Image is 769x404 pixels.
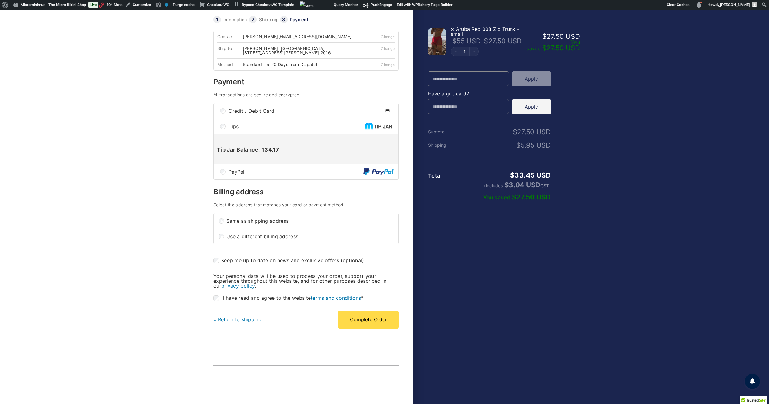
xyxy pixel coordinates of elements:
span: (optional) [341,257,364,263]
span: Credit / Debit Card [229,109,381,113]
span: $ [510,171,514,179]
div: Contact [217,35,243,39]
div: No index [165,3,168,7]
p: Your personal data will be used to process your order, support your experience throughout this we... [213,274,399,288]
button: Decrement [451,47,460,56]
a: terms and conditions [311,295,361,301]
img: Tips [365,123,394,130]
bdi: 5.95 USD [516,141,551,149]
span: Use a different billing address [226,234,394,239]
span: $ [542,32,546,40]
a: Remove this item [451,26,454,32]
a: Change [381,35,395,39]
button: Apply [512,99,551,114]
div: Standard - 5-20 Days from Dispatch [243,62,323,67]
div: [PERSON_NAME], [GEOGRAPHIC_DATA][STREET_ADDRESS][PERSON_NAME] 2016 [243,46,365,55]
img: Views over 48 hours. Click for more Jetpack Stats. [300,1,314,11]
bdi: 27.50 USD [512,193,551,201]
bdi: 55 USD [452,37,481,45]
a: Change [381,46,395,51]
img: Credit / Debit Card [381,107,394,115]
span: $ [484,37,488,45]
button: Apply [512,71,551,86]
b: 134.17 [262,146,279,153]
span: 3.04 USD [504,181,540,189]
span: $ [504,181,509,189]
button: Increment [469,47,478,56]
input: Keep me up to date on news and exclusive offers (optional) [213,258,219,263]
div: You saved [526,40,580,51]
small: (includes GST) [469,182,551,188]
a: Live [88,2,98,8]
a: Change [381,62,395,67]
button: Complete Order [338,311,399,328]
a: Shipping [259,18,277,22]
h4: Have a gift card? [428,91,551,96]
span: $ [516,141,520,149]
th: Shipping [428,143,469,148]
span: $ [542,44,546,52]
span: $ [512,193,516,201]
h4: Select the address that matches your card or payment method. [213,203,399,207]
h3: Payment [213,78,399,85]
h3: Billing address [213,188,399,195]
span: $ [452,37,457,45]
span: I have read and agree to the website [223,295,364,301]
span: Aruba Red 008 Zip Trunk - small [451,26,519,37]
span: PayPal [229,169,363,174]
div: Ship to [217,46,243,55]
a: « Return to shipping [213,316,262,322]
a: Information [223,18,247,22]
bdi: 27.50 USD [513,128,551,136]
bdi: 27.50 USD [484,37,522,45]
span: Keep me up to date on news and exclusive offers [221,257,339,263]
img: PayPal [363,168,394,176]
h4: All transactions are secure and encrypted. [213,93,399,97]
div: You saved [469,194,551,200]
th: Subtotal [428,129,469,134]
div: Method [217,62,243,67]
span: $ [513,128,517,136]
img: Aruba Red 008 Zip Trunk 05 [428,28,446,55]
div: [PERSON_NAME][EMAIL_ADDRESS][DOMAIN_NAME] [243,35,356,39]
a: Edit [460,50,469,53]
span: Tips [229,124,365,129]
bdi: 27.50 USD [542,44,580,52]
th: Total [428,173,469,179]
bdi: 33.45 USD [510,171,551,179]
span: Same as shipping address [226,219,394,223]
bdi: 27.50 USD [542,32,580,40]
a: privacy policy [221,283,255,289]
a: Payment [290,18,308,22]
b: Tip Jar Balance: [217,146,260,153]
input: I have read and agree to the websiteterms and conditions [213,295,219,301]
span: [PERSON_NAME] [720,2,750,7]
